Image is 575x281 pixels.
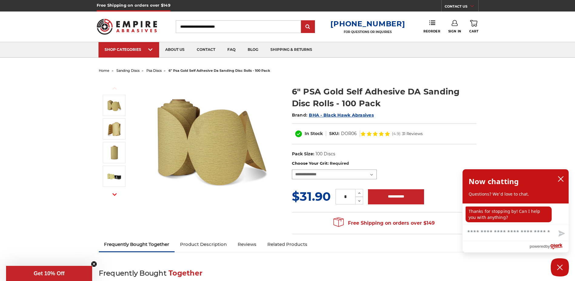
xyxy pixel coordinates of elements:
[242,42,264,58] a: blog
[175,238,232,251] a: Product Description
[91,261,97,267] button: Close teaser
[97,15,157,38] img: Empire Abrasives
[107,169,122,184] img: Black Hawk Abrasives 6" Gold Sticky Back PSA Discs
[264,42,318,58] a: shipping & returns
[99,238,175,251] a: Frequently Bought Together
[99,68,109,73] a: home
[423,29,440,33] span: Reorder
[462,169,569,253] div: olark chatbox
[6,266,92,281] div: Get 10% OffClose teaser
[105,47,153,52] div: SHOP CATEGORIES
[292,112,308,118] span: Brand:
[448,29,461,33] span: Sign In
[191,42,221,58] a: contact
[316,151,335,157] dd: 100 Discs
[107,98,122,113] img: 6" DA Sanding Discs on a Roll
[107,145,122,160] img: 6" Sticky Backed Sanding Discs
[169,68,270,73] span: 6" psa gold self adhesive da sanding disc rolls - 100 pack
[546,243,550,250] span: by
[232,238,262,251] a: Reviews
[292,86,476,109] h1: 6" PSA Gold Self Adhesive DA Sanding Disc Rolls - 100 Pack
[402,132,423,136] span: 31 Reviews
[169,269,202,277] span: Together
[221,42,242,58] a: faq
[330,30,405,34] p: FOR QUESTIONS OR INQUIRIES
[466,207,552,222] p: Thanks for stopping by! Can I help you with anything?
[99,269,166,277] span: Frequently Bought
[330,19,405,28] a: [PHONE_NUMBER]
[302,21,314,33] input: Submit
[530,241,569,252] a: Powered by Olark
[445,3,478,12] a: CONTACT US
[553,227,569,241] button: Send message
[159,42,191,58] a: about us
[309,112,374,118] a: BHA - Black Hawk Abrasives
[469,29,478,33] span: Cart
[107,188,122,201] button: Next
[262,238,313,251] a: Related Products
[107,82,122,95] button: Previous
[469,191,563,197] p: Questions? We'd love to chat.
[392,132,400,136] span: (4.9)
[469,20,478,33] a: Cart
[330,161,349,166] small: Required
[107,121,122,137] img: 6" Roll of Gold PSA Discs
[329,131,339,137] dt: SKU:
[146,68,162,73] a: psa discs
[116,68,139,73] a: sanding discs
[305,131,323,136] span: In Stock
[341,131,357,137] dd: DOR06
[292,189,331,204] span: $31.90
[463,203,569,225] div: chat
[292,160,476,167] label: Choose Your Grit:
[333,217,435,229] span: Free Shipping on orders over $149
[34,270,65,276] span: Get 10% Off
[551,258,569,276] button: Close Chatbox
[151,79,272,200] img: 6" DA Sanding Discs on a Roll
[423,20,440,33] a: Reorder
[292,151,314,157] dt: Pack Size:
[530,243,545,250] span: powered
[556,174,566,183] button: close chatbox
[469,175,519,187] h2: Now chatting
